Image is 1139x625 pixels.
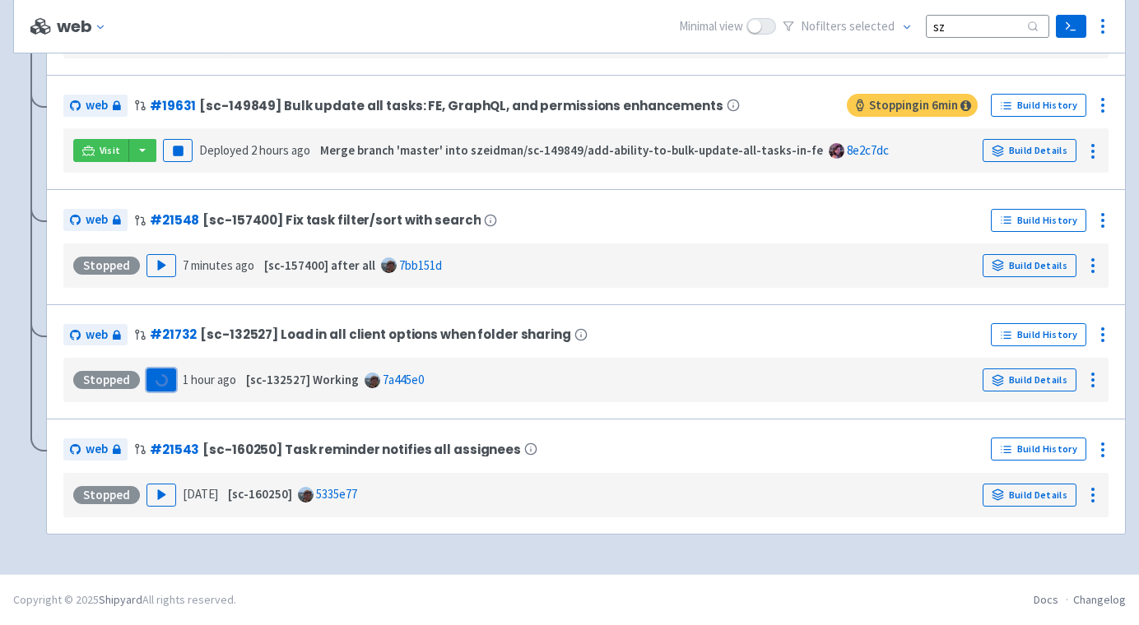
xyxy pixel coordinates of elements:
[264,257,375,273] strong: [sc-157400] after all
[73,486,140,504] div: Stopped
[383,372,424,387] a: 7a445e0
[150,211,199,229] a: #21548
[849,18,895,34] span: selected
[163,139,193,162] button: Pause
[63,209,128,231] a: web
[150,441,199,458] a: #21543
[991,94,1086,117] a: Build History
[73,257,140,275] div: Stopped
[146,484,176,507] button: Play
[199,99,723,113] span: [sc-149849] Bulk update all tasks: FE, GraphQL, and permissions enhancements
[991,323,1086,346] a: Build History
[63,438,128,461] a: web
[200,327,570,341] span: [sc-132527] Load in all client options when folder sharing
[146,368,176,391] button: Loading
[1034,592,1058,607] a: Docs
[991,437,1086,461] a: Build History
[99,592,142,607] a: Shipyard
[983,254,1076,277] a: Build Details
[146,254,176,277] button: Play
[73,139,129,162] a: Visit
[86,96,108,115] span: web
[183,372,236,387] time: 1 hour ago
[847,142,889,158] a: 8e2c7dc
[183,257,254,273] time: 7 minutes ago
[86,326,108,345] span: web
[199,142,310,158] span: Deployed
[57,17,114,36] button: web
[100,144,121,157] span: Visit
[926,15,1049,37] input: Search...
[13,591,236,609] div: Copyright © 2025 All rights reserved.
[847,94,978,117] span: Stopping in 6 min
[63,95,128,117] a: web
[63,324,128,346] a: web
[983,139,1076,162] a: Build Details
[399,257,442,273] a: 7bb151d
[150,326,197,343] a: #21732
[150,97,196,114] a: #19631
[228,486,292,502] strong: [sc-160250]
[246,372,359,387] strong: [sc-132527] Working
[86,440,108,459] span: web
[183,486,218,502] time: [DATE]
[202,442,521,456] span: [sc-160250] Task reminder notifies all assignees
[679,17,743,36] span: Minimal view
[1073,592,1126,607] a: Changelog
[801,17,895,36] span: No filter s
[202,213,481,227] span: [sc-157400] Fix task filter/sort with search
[991,209,1086,232] a: Build History
[983,368,1076,391] a: Build Details
[320,142,823,158] strong: Merge branch 'master' into szeidman/sc-149849/add-ability-to-bulk-update-all-tasks-in-fe
[1056,15,1086,38] a: Terminal
[316,486,357,502] a: 5335e77
[251,142,310,158] time: 2 hours ago
[983,484,1076,507] a: Build Details
[86,211,108,229] span: web
[73,371,140,389] div: Stopped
